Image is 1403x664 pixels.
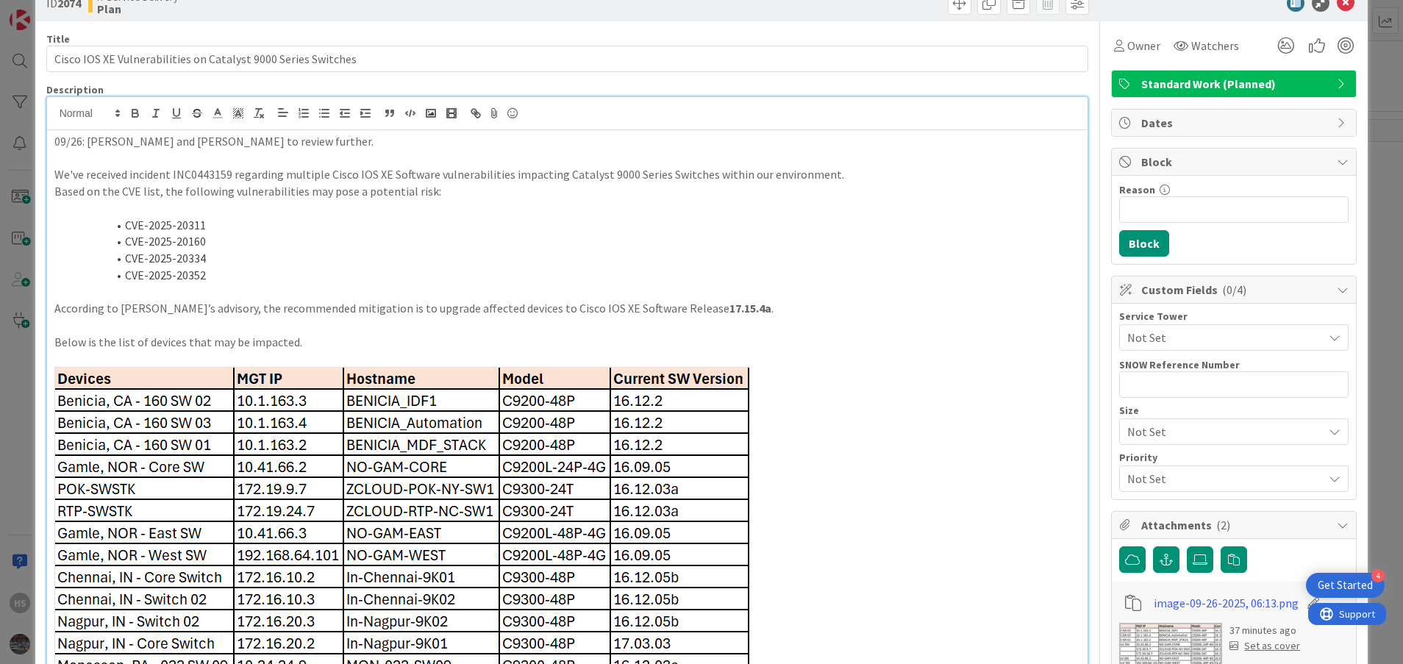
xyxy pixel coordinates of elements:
[1141,516,1329,534] span: Attachments
[46,83,104,96] span: Description
[72,267,1081,284] li: CVE-2025-20352
[1222,282,1246,297] span: ( 0/4 )
[1119,358,1240,371] label: SNOW Reference Number
[1141,281,1329,299] span: Custom Fields
[1154,594,1299,612] a: image-09-26-2025, 06:13.png
[1127,421,1315,442] span: Not Set
[1371,569,1385,582] div: 4
[1141,75,1329,93] span: Standard Work (Planned)
[54,183,1081,200] p: Based on the CVE list, the following vulnerabilities may pose a potential risk:
[97,3,179,15] b: Plan
[1119,183,1155,196] label: Reason
[1127,37,1160,54] span: Owner
[1119,405,1349,415] div: Size
[1229,623,1300,638] div: 37 minutes ago
[1216,518,1230,532] span: ( 2 )
[46,46,1089,72] input: type card name here...
[1127,329,1323,346] span: Not Set
[1119,452,1349,463] div: Priority
[46,32,70,46] label: Title
[54,166,1081,183] p: We've received incident INC0443159 regarding multiple Cisco IOS XE Software vulnerabilities impac...
[72,250,1081,267] li: CVE-2025-20334
[1191,37,1239,54] span: Watchers
[1119,311,1349,321] div: Service Tower
[1141,153,1329,171] span: Block
[1119,230,1169,257] button: Block
[1127,468,1315,489] span: Not Set
[54,334,1081,351] p: Below is the list of devices that may be impacted.
[72,233,1081,250] li: CVE-2025-20160
[1229,638,1300,654] div: Set as cover
[54,300,1081,317] p: According to [PERSON_NAME]’s advisory, the recommended mitigation is to upgrade affected devices ...
[1318,578,1373,593] div: Get Started
[1141,114,1329,132] span: Dates
[54,133,1081,150] p: 09/26: [PERSON_NAME] and [PERSON_NAME] to review further.
[31,2,67,20] span: Support
[1306,573,1385,598] div: Open Get Started checklist, remaining modules: 4
[729,301,771,315] strong: 17.15.4a
[72,217,1081,234] li: CVE-2025-20311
